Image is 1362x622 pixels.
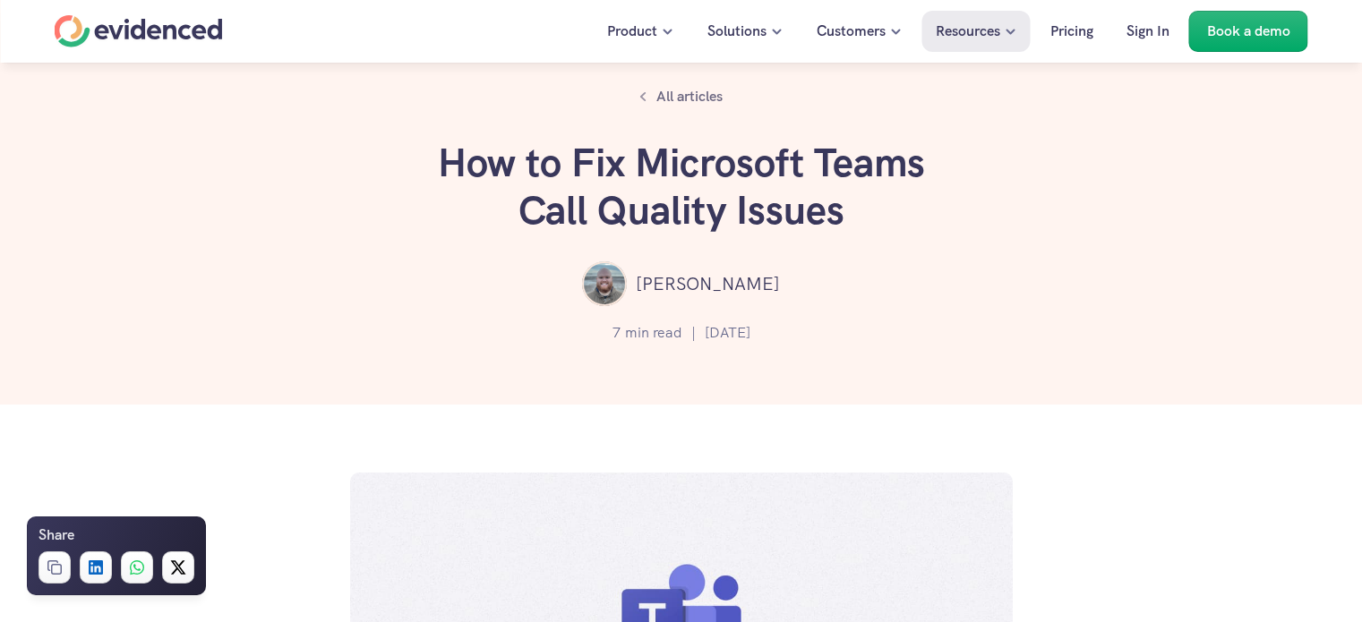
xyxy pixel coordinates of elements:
p: | [691,321,696,345]
a: Sign In [1113,11,1183,52]
p: Sign In [1126,20,1169,43]
p: All articles [656,85,723,108]
a: Book a demo [1189,11,1308,52]
p: [DATE] [705,321,750,345]
p: Product [607,20,657,43]
img: "" [582,261,627,306]
a: All articles [630,81,732,113]
a: Pricing [1037,11,1107,52]
p: Book a demo [1207,20,1290,43]
p: Customers [817,20,886,43]
h1: How to Fix Microsoft Teams Call Quality Issues [413,140,950,234]
h6: Share [39,524,74,547]
p: Resources [936,20,1000,43]
p: min read [625,321,682,345]
p: [PERSON_NAME] [636,269,780,298]
a: Home [55,15,223,47]
p: Pricing [1050,20,1093,43]
p: Solutions [707,20,767,43]
p: 7 [612,321,621,345]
